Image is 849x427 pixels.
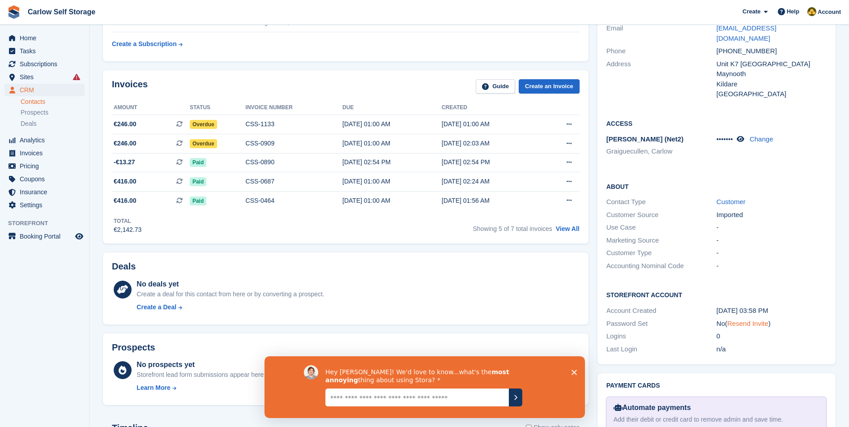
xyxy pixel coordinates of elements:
a: View All [556,225,580,232]
div: Customer Type [606,248,717,258]
h2: Invoices [112,79,148,94]
a: Carlow Self Storage [24,4,99,19]
th: Created [442,101,541,115]
span: Prospects [21,108,48,117]
div: Marketing Source [606,235,717,246]
span: Help [787,7,799,16]
th: Amount [112,101,190,115]
div: [DATE] 02:03 AM [442,139,541,148]
a: Create a Deal [137,303,324,312]
div: - [717,248,827,258]
a: menu [4,58,85,70]
a: Learn More [137,383,328,393]
div: Add their debit or credit card to remove admin and save time. [614,415,819,424]
a: menu [4,199,85,211]
h2: Payment cards [606,382,827,389]
a: Deals [21,119,85,128]
div: - [717,235,827,246]
span: Storefront [8,219,89,228]
span: Overdue [190,120,217,129]
img: stora-icon-8386f47178a22dfd0bd8f6a31ec36ba5ce8667c1dd55bd0f319d3a0aa187defe.svg [7,5,21,19]
a: menu [4,160,85,172]
span: Analytics [20,134,73,146]
span: ••••••• [717,135,733,143]
span: Coupons [20,173,73,185]
span: Account [818,8,841,17]
a: Create an Invoice [519,79,580,94]
a: Resend Invite [727,320,768,327]
li: Graiguecullen, Carlow [606,146,717,157]
div: Total [114,217,141,225]
div: Imported [717,210,827,220]
span: Create [742,7,760,16]
span: Insurance [20,186,73,198]
span: Booking Portal [20,230,73,243]
a: Guide [476,79,515,94]
span: Paid [190,196,206,205]
div: [DATE] 01:00 AM [342,120,442,129]
span: Subscriptions [20,58,73,70]
div: CSS-0890 [246,158,342,167]
div: No deals yet [137,279,324,290]
div: €2,142.73 [114,225,141,235]
div: Phone [606,46,717,56]
span: [PERSON_NAME] (Net2) [606,135,684,143]
span: Paid [190,177,206,186]
a: menu [4,173,85,185]
div: Maynooth [717,69,827,79]
div: 0 [717,331,827,342]
h2: Storefront Account [606,290,827,299]
th: Status [190,101,246,115]
div: Customer Source [606,210,717,220]
span: €246.00 [114,120,137,129]
div: [DATE] 01:00 AM [342,139,442,148]
span: Home [20,32,73,44]
a: menu [4,147,85,159]
div: Create a Deal [137,303,176,312]
div: [PHONE_NUMBER] [717,46,827,56]
h2: Deals [112,261,136,272]
span: -€13.27 [114,158,135,167]
a: menu [4,71,85,83]
iframe: Survey by David from Stora [265,356,585,418]
a: Prospects [21,108,85,117]
a: Change [750,135,773,143]
div: [DATE] 01:56 AM [442,196,541,205]
div: [DATE] 01:00 AM [342,196,442,205]
div: [DATE] 01:00 AM [442,120,541,129]
div: CSS-0687 [246,177,342,186]
div: n/a [717,344,827,354]
a: Create a Subscription [112,36,183,52]
a: menu [4,186,85,198]
div: [DATE] 02:54 PM [442,158,541,167]
div: [DATE] 02:24 AM [442,177,541,186]
span: €416.00 [114,177,137,186]
span: Sites [20,71,73,83]
div: Storefront lead form submissions appear here as prospects to action. [137,370,328,380]
div: Last Login [606,344,717,354]
div: Kildare [717,79,827,90]
div: CSS-0464 [246,196,342,205]
span: Deals [21,120,37,128]
div: Logins [606,331,717,342]
th: Due [342,101,442,115]
div: Learn More [137,383,170,393]
a: menu [4,32,85,44]
span: Showing 5 of 7 total invoices [473,225,552,232]
span: €416.00 [114,196,137,205]
div: Address [606,59,717,99]
a: [EMAIL_ADDRESS][DOMAIN_NAME] [717,24,776,42]
a: menu [4,84,85,96]
div: Automate payments [614,402,819,413]
a: Customer [717,198,746,205]
div: Accounting Nominal Code [606,261,717,271]
span: Invoices [20,147,73,159]
div: Contact Type [606,197,717,207]
span: Overdue [190,139,217,148]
